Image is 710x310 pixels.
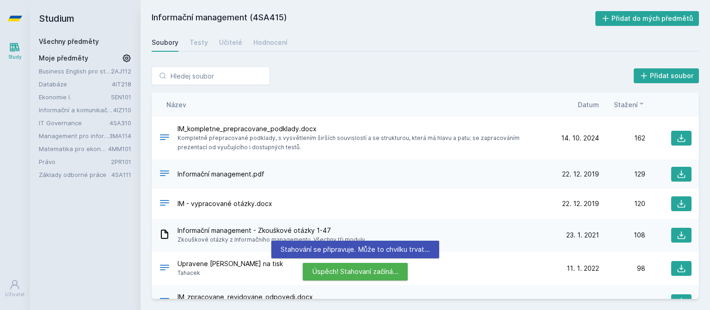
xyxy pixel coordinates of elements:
[614,100,645,109] button: Stažení
[111,67,131,75] a: 2AJ112
[177,268,283,278] span: Tahacek
[159,262,170,275] div: .DOCX
[39,144,108,153] a: Matematika pro ekonomy
[39,92,111,102] a: Ekonomie I.
[562,199,599,208] span: 22. 12. 2019
[177,170,264,179] span: Informační management.pdf
[152,33,178,52] a: Soubory
[109,132,131,140] a: 3MA114
[190,38,208,47] div: Testy
[599,134,645,143] div: 162
[159,132,170,145] div: DOCX
[159,197,170,211] div: DOCX
[565,297,599,306] span: 3. 12. 2024
[152,67,270,85] input: Hledej soubor
[253,38,288,47] div: Hodnocení
[39,170,111,179] a: Základy odborné práce
[39,54,88,63] span: Moje předměty
[562,170,599,179] span: 22. 12. 2019
[578,100,599,109] button: Datum
[614,100,638,109] span: Stažení
[110,119,131,127] a: 4SA310
[177,235,365,244] span: Zkouškové otázky z Informačního managementu. Všechny tři moduly
[599,231,645,240] div: 108
[159,295,170,309] div: DOCX
[111,171,131,178] a: 4SA111
[177,124,549,134] span: IM_kompletne_prepracovane_podklady.docx
[39,67,111,76] a: Business English pro středně pokročilé 2 (B1)
[152,38,178,47] div: Soubory
[177,259,283,268] span: Upravene [PERSON_NAME] na tisk
[113,106,131,114] a: 4IZ110
[177,226,365,235] span: Informační management - Zkouškové otázky 1-47
[2,37,28,65] a: Study
[599,199,645,208] div: 120
[108,145,131,152] a: 4MM101
[177,199,272,208] span: IM - vypracované otázky.docx
[111,158,131,165] a: 2PR101
[39,79,112,89] a: Databáze
[271,241,439,258] div: Stahování se připravuje. Může to chvilku trvat…
[39,118,110,128] a: IT Governance
[253,33,288,52] a: Hodnocení
[39,131,109,140] a: Management pro informatiky a statistiky
[599,264,645,273] div: 98
[566,231,599,240] span: 23. 1. 2021
[177,292,487,302] span: IM_zpracovane_revidovane_odpovedi.docx
[5,291,24,298] div: Uživatel
[177,134,549,152] span: Kompletně přepracované podklady, s vysvětlením širších souvislostí a se strukturou, která má hlav...
[634,68,699,83] button: Přidat soubor
[159,168,170,181] div: PDF
[39,157,111,166] a: Právo
[39,37,99,45] a: Všechny předměty
[219,33,242,52] a: Učitelé
[561,134,599,143] span: 14. 10. 2024
[152,11,595,26] h2: Informační management (4SA415)
[595,11,699,26] button: Přidat do mých předmětů
[2,274,28,303] a: Uživatel
[8,54,22,61] div: Study
[166,100,186,109] button: Název
[567,264,599,273] span: 11. 1. 2022
[599,297,645,306] div: 42
[303,263,408,280] div: Úspěch! Stahovaní začíná…
[190,33,208,52] a: Testy
[39,105,113,115] a: Informační a komunikační technologie
[219,38,242,47] div: Učitelé
[111,93,131,101] a: 5EN101
[112,80,131,88] a: 4IT218
[599,170,645,179] div: 129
